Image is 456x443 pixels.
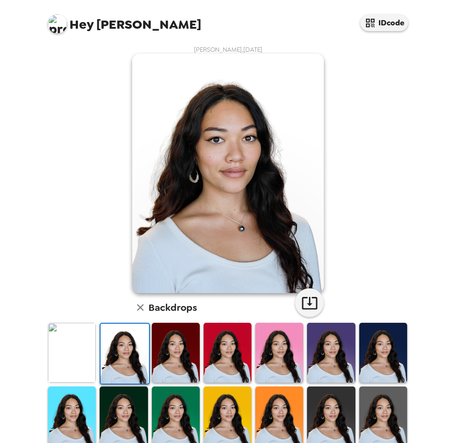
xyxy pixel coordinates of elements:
[48,14,67,34] img: profile pic
[132,54,324,293] img: user
[148,300,197,315] h6: Backdrops
[69,16,93,33] span: Hey
[48,323,96,383] img: Original
[194,45,262,54] span: [PERSON_NAME] , [DATE]
[360,14,408,31] button: IDcode
[48,10,201,31] span: [PERSON_NAME]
